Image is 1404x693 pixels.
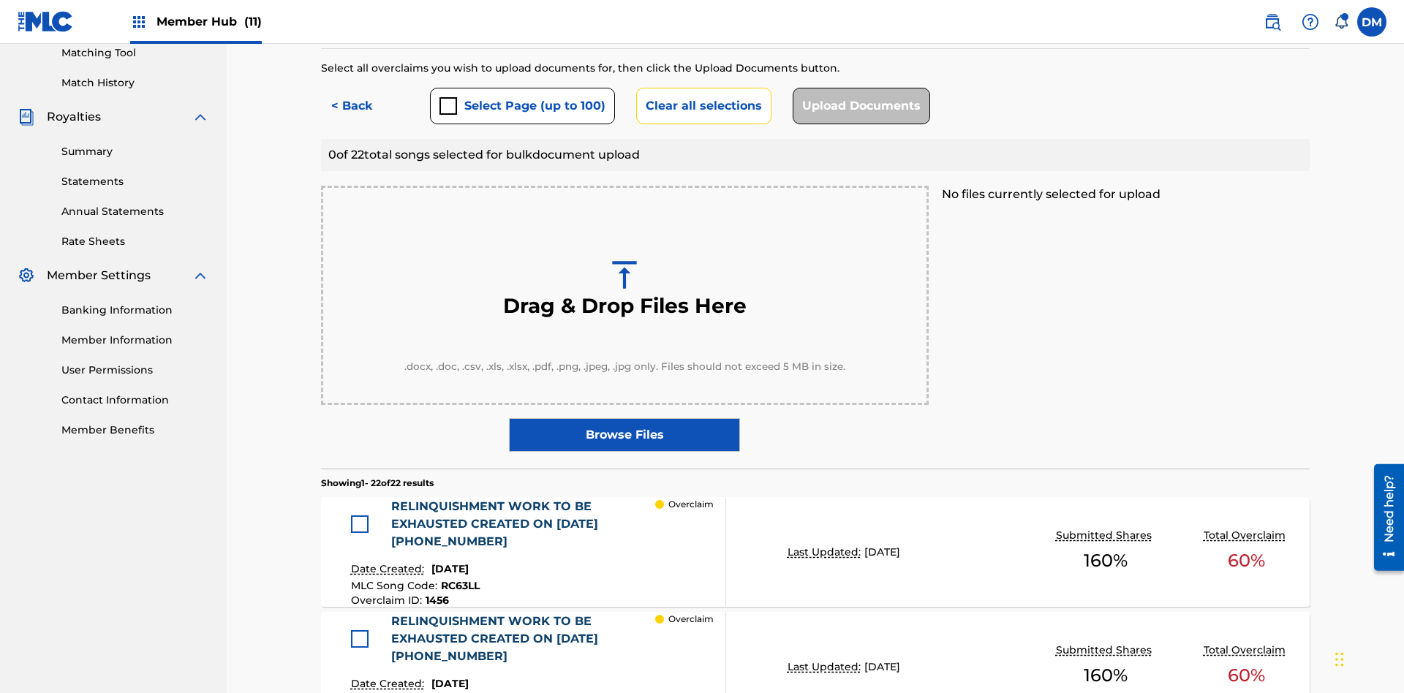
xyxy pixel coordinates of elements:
[1228,662,1265,689] span: 60 %
[1084,662,1128,689] span: 160 %
[1296,7,1325,37] div: Help
[61,75,209,91] a: Match History
[61,303,209,318] a: Banking Information
[130,13,148,31] img: Top Rightsholders
[321,88,409,124] button: < Back
[1331,623,1404,693] iframe: Chat Widget
[321,477,434,490] p: Showing 1 - 22 of 22 results
[61,144,209,159] a: Summary
[61,204,209,219] a: Annual Statements
[1228,548,1265,574] span: 60 %
[1056,643,1155,658] p: Submitted Shares
[503,293,747,319] h3: Drag & Drop Files Here
[1258,7,1287,37] a: Public Search
[431,562,469,575] span: [DATE]
[1204,528,1289,543] p: Total Overclaim
[61,363,209,378] a: User Permissions
[156,13,262,30] span: Member Hub
[244,15,262,29] span: (11)
[47,108,101,126] span: Royalties
[509,418,740,452] label: Browse Files
[61,423,209,438] a: Member Benefits
[61,234,209,249] a: Rate Sheets
[1084,548,1128,574] span: 160 %
[1357,7,1386,37] div: User Menu
[61,174,209,189] a: Statements
[1335,637,1344,681] div: Drag
[351,676,428,692] p: Date Created:
[864,660,900,673] span: [DATE]
[404,359,845,374] span: .docx, .doc, .csv, .xls, .xlsx, .pdf, .png, .jpeg, .jpg only. Files should not exceed 5 MB in size.
[668,498,714,511] p: Overclaim
[18,11,74,32] img: MLC Logo
[351,594,426,607] span: Overclaim ID :
[1056,528,1155,543] p: Submitted Shares
[47,267,151,284] span: Member Settings
[192,108,209,126] img: expand
[426,594,449,607] span: 1456
[351,579,441,592] span: MLC Song Code :
[61,393,209,408] a: Contact Information
[1302,13,1319,31] img: help
[441,579,480,592] span: RC63LL
[351,498,656,550] div: RELINQUISHMENT WORK TO BE EXHAUSTED CREATED ON [DATE][PHONE_NUMBER]
[1363,458,1404,578] iframe: Resource Center
[1264,13,1281,31] img: search
[351,561,428,577] p: Date Created:
[1334,15,1348,29] div: Notifications
[636,88,771,124] button: Clear all selections
[942,186,1310,203] p: No files currently selected for upload
[431,677,469,690] span: [DATE]
[351,613,656,665] div: RELINQUISHMENT WORK TO BE EXHAUSTED CREATED ON [DATE][PHONE_NUMBER]
[61,333,209,348] a: Member Information
[864,545,900,558] span: [DATE]
[788,545,864,560] p: Last Updated:
[321,61,1310,76] div: Select all overclaims you wish to upload documents for, then click the Upload Documents button.
[321,139,1310,171] div: 0 of 22 total songs selected for bulk document upload
[668,613,714,626] p: Overclaim
[18,267,35,284] img: Member Settings
[61,45,209,61] a: Matching Tool
[192,267,209,284] img: expand
[430,88,615,124] button: Select Page (up to 100)
[18,108,35,126] img: Royalties
[1204,643,1289,658] p: Total Overclaim
[606,257,643,293] img: upload
[788,659,864,675] p: Last Updated:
